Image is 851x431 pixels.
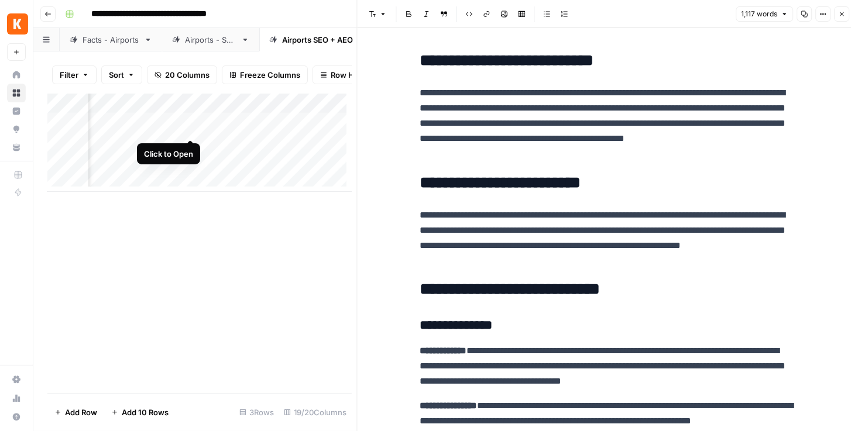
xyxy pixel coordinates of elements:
[7,120,26,139] a: Opportunities
[7,84,26,102] a: Browse
[109,69,124,81] span: Sort
[7,9,26,39] button: Workspace: Kayak
[122,406,169,418] span: Add 10 Rows
[282,34,353,46] div: Airports SEO + AEO
[165,69,210,81] span: 20 Columns
[741,9,777,19] span: 1,117 words
[279,403,352,422] div: 19/20 Columns
[7,138,26,157] a: Your Data
[7,370,26,389] a: Settings
[144,148,193,160] div: Click to Open
[60,28,162,51] a: Facts - Airports
[162,28,259,51] a: Airports - SEO
[147,65,217,84] button: 20 Columns
[240,69,300,81] span: Freeze Columns
[736,6,793,22] button: 1,117 words
[7,13,28,35] img: Kayak Logo
[60,69,78,81] span: Filter
[7,102,26,120] a: Insights
[65,406,97,418] span: Add Row
[52,65,97,84] button: Filter
[101,65,142,84] button: Sort
[83,34,139,46] div: Facts - Airports
[7,389,26,408] a: Usage
[104,403,176,422] button: Add 10 Rows
[7,408,26,426] button: Help + Support
[222,65,308,84] button: Freeze Columns
[47,403,104,422] button: Add Row
[235,403,279,422] div: 3 Rows
[259,28,376,51] a: Airports SEO + AEO
[331,69,373,81] span: Row Height
[7,65,26,84] a: Home
[313,65,380,84] button: Row Height
[185,34,236,46] div: Airports - SEO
